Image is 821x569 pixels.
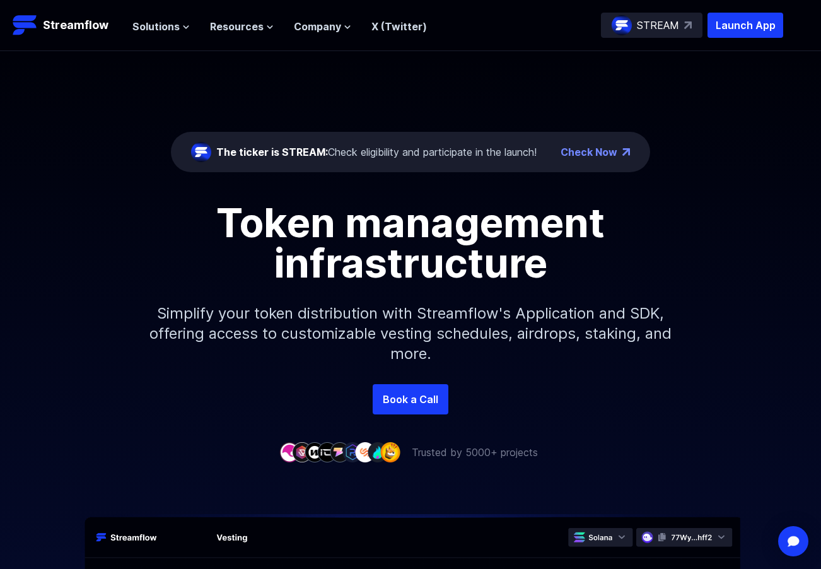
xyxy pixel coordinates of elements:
[412,445,538,460] p: Trusted by 5000+ projects
[601,13,702,38] a: STREAM
[216,146,328,158] span: The ticker is STREAM:
[279,442,300,462] img: company-1
[637,18,679,33] p: STREAM
[371,20,427,33] a: X (Twitter)
[294,19,351,34] button: Company
[368,442,388,462] img: company-8
[216,144,537,160] div: Check eligibility and participate in the launch!
[330,442,350,462] img: company-5
[561,144,617,160] a: Check Now
[292,442,312,462] img: company-2
[612,15,632,35] img: streamflow-logo-circle.png
[778,526,808,556] div: Open Intercom Messenger
[139,283,682,384] p: Simplify your token distribution with Streamflow's Application and SDK, offering access to custom...
[132,19,190,34] button: Solutions
[355,442,375,462] img: company-7
[317,442,337,462] img: company-4
[373,384,448,414] a: Book a Call
[132,19,180,34] span: Solutions
[294,19,341,34] span: Company
[13,13,38,38] img: Streamflow Logo
[380,442,400,462] img: company-9
[210,19,274,34] button: Resources
[127,202,694,283] h1: Token management infrastructure
[684,21,692,29] img: top-right-arrow.svg
[43,16,108,34] p: Streamflow
[13,13,120,38] a: Streamflow
[210,19,264,34] span: Resources
[707,13,783,38] button: Launch App
[191,142,211,162] img: streamflow-logo-circle.png
[622,148,630,156] img: top-right-arrow.png
[305,442,325,462] img: company-3
[342,442,363,462] img: company-6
